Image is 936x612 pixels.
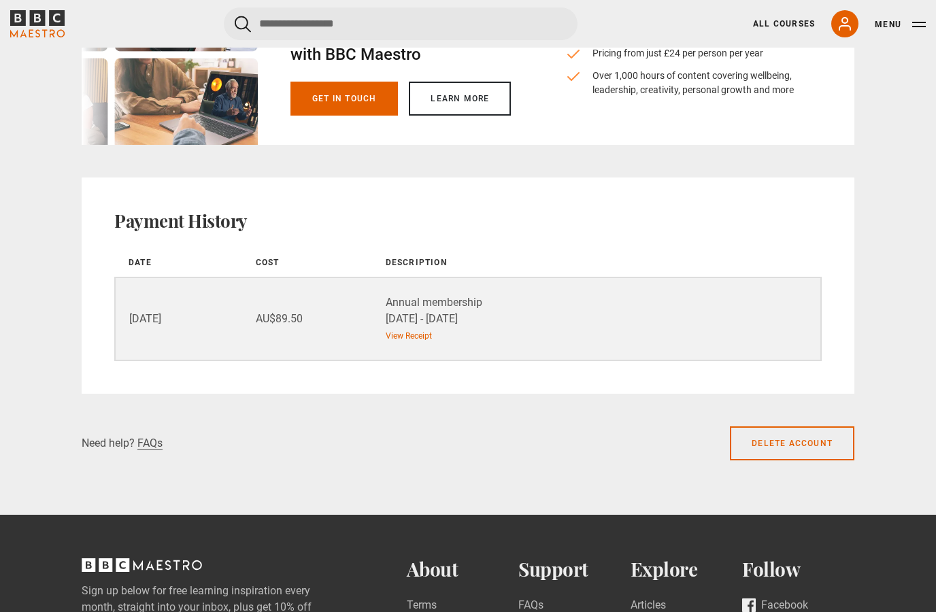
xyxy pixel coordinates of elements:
[82,558,202,572] svg: BBC Maestro, back to top
[115,248,242,277] th: Date
[82,563,202,576] a: BBC Maestro, back to top
[386,330,432,342] a: View Receipt
[875,18,926,31] button: Toggle navigation
[114,210,822,232] h2: Payment History
[407,558,519,581] h2: About
[742,558,854,581] h2: Follow
[409,82,511,116] a: Learn more
[565,69,800,97] li: Over 1,000 hours of content covering wellbeing, leadership, creativity, personal growth and more
[730,426,854,460] a: Delete account
[631,558,743,581] h2: Explore
[224,7,578,40] input: Search
[242,277,369,360] td: AU$89.50
[290,82,398,116] a: Get in touch
[115,277,242,360] td: [DATE]
[565,46,800,61] li: Pricing from just £24 per person per year
[753,18,815,30] a: All Courses
[235,16,251,33] button: Submit the search query
[10,10,65,37] svg: BBC Maestro
[242,248,369,277] th: Cost
[386,294,820,327] div: Annual membership [DATE] - [DATE]
[137,437,163,450] a: FAQs
[518,558,631,581] h2: Support
[369,248,821,277] th: Description
[82,435,135,452] p: Need help?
